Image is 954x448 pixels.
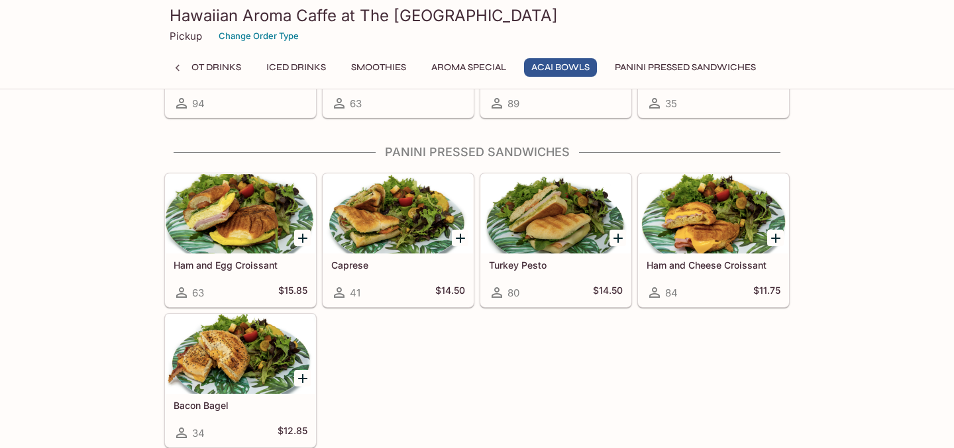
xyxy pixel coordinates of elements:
[424,58,513,77] button: Aroma Special
[524,58,597,77] button: Acai Bowls
[165,314,316,447] a: Bacon Bagel34$12.85
[753,285,780,300] h5: $11.75
[192,97,205,110] span: 94
[294,370,311,386] button: Add Bacon Bagel
[165,173,316,307] a: Ham and Egg Croissant63$15.85
[507,287,519,299] span: 80
[278,425,307,441] h5: $12.85
[259,58,333,77] button: Iced Drinks
[647,259,780,271] h5: Ham and Cheese Croissant
[166,174,315,253] div: Ham and Egg Croissant
[638,173,789,307] a: Ham and Cheese Croissant84$11.75
[323,174,473,253] div: Caprese
[213,26,305,46] button: Change Order Type
[507,97,519,110] span: 89
[344,58,413,77] button: Smoothies
[480,173,631,307] a: Turkey Pesto80$14.50
[192,287,204,299] span: 63
[665,287,678,299] span: 84
[489,259,623,271] h5: Turkey Pesto
[174,259,307,271] h5: Ham and Egg Croissant
[331,259,465,271] h5: Caprese
[665,97,677,110] span: 35
[593,285,623,300] h5: $14.50
[481,174,631,253] div: Turkey Pesto
[278,285,307,300] h5: $15.85
[192,427,205,439] span: 34
[323,173,474,307] a: Caprese41$14.50
[350,97,362,110] span: 63
[164,145,790,159] h4: Panini Pressed Sandwiches
[350,287,360,299] span: 41
[170,5,784,26] h3: Hawaiian Aroma Caffe at The [GEOGRAPHIC_DATA]
[609,230,626,246] button: Add Turkey Pesto
[294,230,311,246] button: Add Ham and Egg Croissant
[166,314,315,394] div: Bacon Bagel
[639,174,788,253] div: Ham and Cheese Croissant
[177,58,248,77] button: Hot Drinks
[767,230,784,246] button: Add Ham and Cheese Croissant
[452,230,468,246] button: Add Caprese
[435,285,465,300] h5: $14.50
[608,58,763,77] button: Panini Pressed Sandwiches
[170,30,202,42] p: Pickup
[174,400,307,411] h5: Bacon Bagel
